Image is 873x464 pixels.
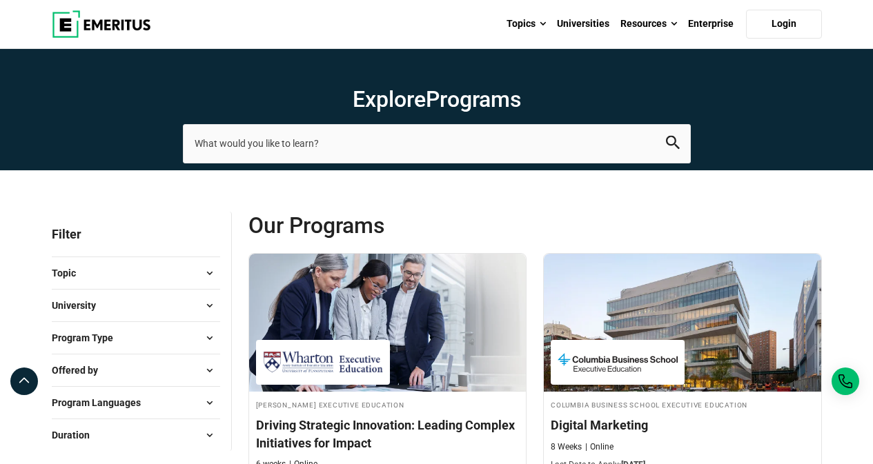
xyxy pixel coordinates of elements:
[183,85,691,113] h1: Explore
[426,86,521,112] span: Programs
[746,10,822,39] a: Login
[256,399,520,410] h4: [PERSON_NAME] Executive Education
[183,124,691,163] input: search-page
[558,347,678,378] img: Columbia Business School Executive Education
[551,399,814,410] h4: Columbia Business School Executive Education
[52,395,152,410] span: Program Languages
[544,254,821,392] img: Digital Marketing | Online Digital Marketing Course
[551,416,814,434] h4: Digital Marketing
[52,360,220,381] button: Offered by
[52,392,220,413] button: Program Languages
[52,363,109,378] span: Offered by
[52,327,220,348] button: Program Type
[52,265,87,281] span: Topic
[263,347,383,378] img: Wharton Executive Education
[52,295,220,316] button: University
[666,139,680,152] a: search
[52,298,107,313] span: University
[551,441,582,453] p: 8 Weeks
[52,427,101,443] span: Duration
[52,425,220,445] button: Duration
[52,263,220,283] button: Topic
[585,441,614,453] p: Online
[256,416,520,451] h4: Driving Strategic Innovation: Leading Complex Initiatives for Impact
[52,212,220,256] p: Filter
[248,212,536,239] span: Our Programs
[52,330,124,345] span: Program Type
[666,136,680,152] button: search
[249,254,527,392] img: Driving Strategic Innovation: Leading Complex Initiatives for Impact | Online Digital Transformat...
